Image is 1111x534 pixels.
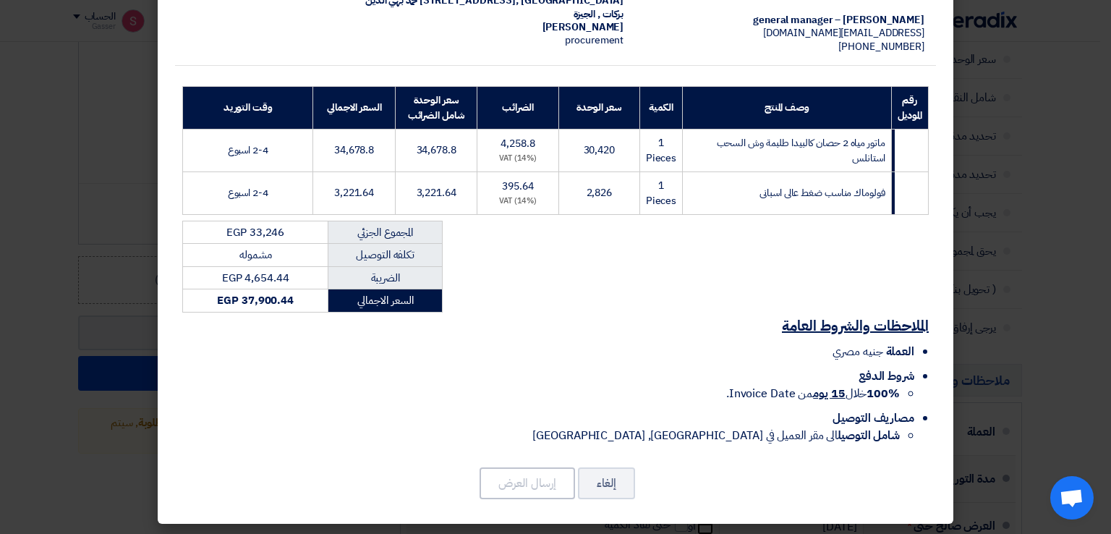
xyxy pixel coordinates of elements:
span: فولوماك مناسب ضغط عالى اسبانى [759,185,885,200]
u: 15 يوم [813,385,845,402]
u: الملاحظات والشروط العامة [782,315,929,336]
span: مشموله [239,247,271,263]
th: رقم الموديل [891,86,928,129]
span: 395.64 [502,179,533,194]
th: الكمية [639,86,682,129]
td: المجموع الجزئي [328,221,443,244]
td: الضريبة [328,266,443,289]
strong: EGP 37,900.44 [217,292,294,308]
span: العملة [886,343,914,360]
span: 3,221.64 [417,185,456,200]
span: 4,258.8 [501,136,535,151]
span: 1 Pieces [646,135,676,166]
span: شروط الدفع [859,368,914,385]
th: وقت التوريد [183,86,313,129]
span: 34,678.8 [417,143,456,158]
div: (14%) VAT [483,153,552,165]
span: 2-4 اسبوع [228,185,268,200]
span: 3,221.64 [334,185,374,200]
div: [PERSON_NAME] – general manager [647,14,924,27]
span: [PERSON_NAME] [542,20,624,35]
span: خلال من Invoice Date. [726,385,900,402]
span: 1 Pieces [646,178,676,208]
span: 2,826 [587,185,613,200]
span: جنيه مصري [833,343,882,360]
button: إلغاء [578,467,635,499]
strong: 100% [867,385,900,402]
span: [PHONE_NUMBER] [838,39,924,54]
li: الى مقر العميل في [GEOGRAPHIC_DATA], [GEOGRAPHIC_DATA] [182,427,900,444]
th: سعر الوحدة شامل الضرائب [395,86,477,129]
th: الضرائب [477,86,558,129]
th: السعر الاجمالي [313,86,396,129]
th: سعر الوحدة [558,86,639,129]
span: مصاريف التوصيل [833,410,914,427]
td: السعر الاجمالي [328,289,443,313]
span: 2-4 اسبوع [228,143,268,158]
span: procurement [565,33,623,48]
button: إرسال العرض [480,467,575,499]
th: وصف المنتج [683,86,891,129]
span: ماتور مياه 2 حصان كالبيدا طلبمة وش السحب استانلس [717,135,885,166]
span: [EMAIL_ADDRESS][DOMAIN_NAME] [763,25,924,41]
td: تكلفه التوصيل [328,244,443,267]
td: EGP 33,246 [183,221,328,244]
div: (14%) VAT [483,195,552,208]
span: EGP 4,654.44 [222,270,289,286]
div: Open chat [1050,476,1094,520]
strong: شامل التوصيل [838,427,900,444]
span: 30,420 [584,143,615,158]
span: 34,678.8 [334,143,374,158]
